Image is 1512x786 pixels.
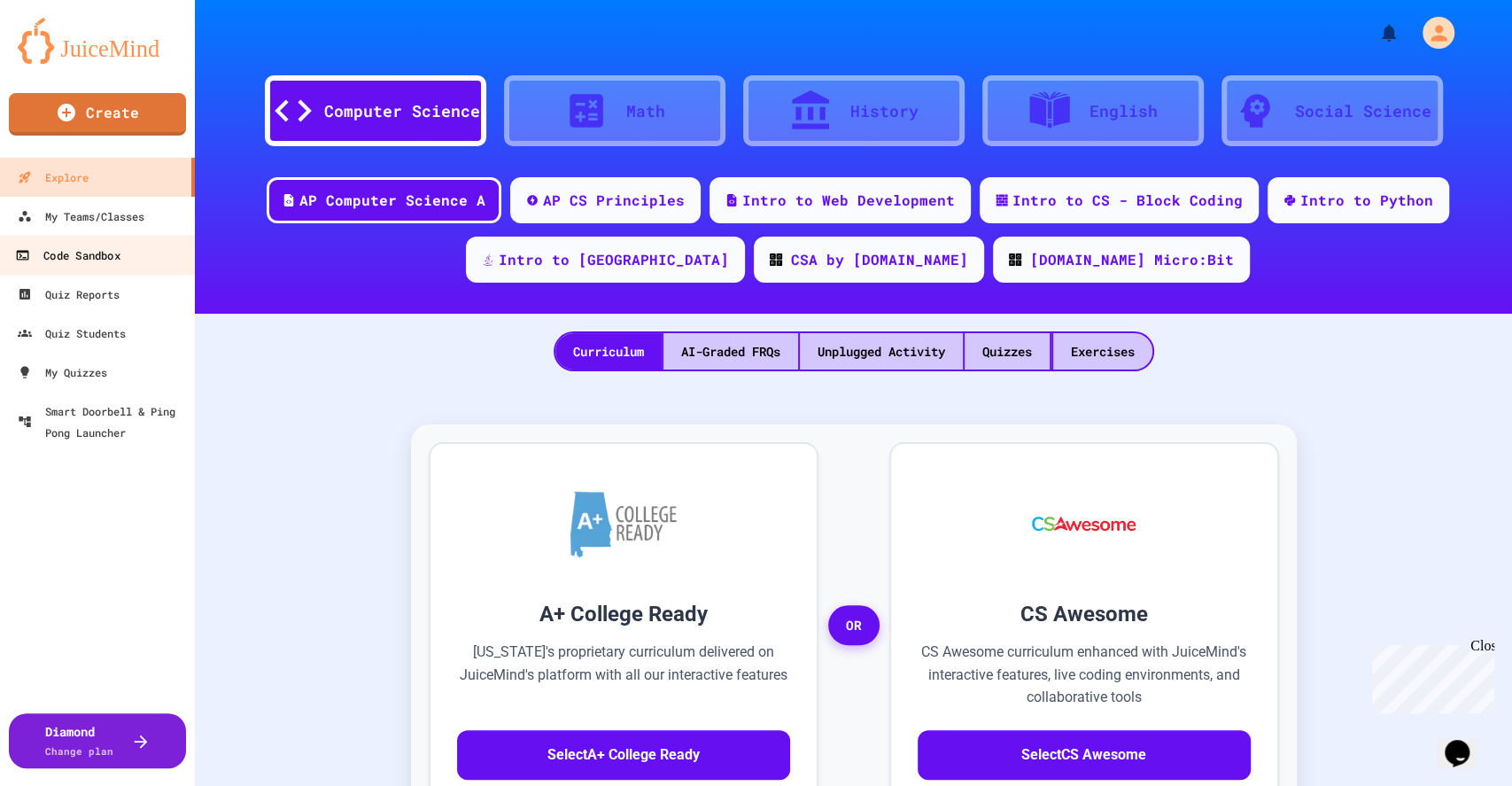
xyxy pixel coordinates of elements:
p: [US_STATE]'s proprietary curriculum delivered on JuiceMind's platform with all our interactive fe... [457,641,790,709]
div: My Account [1404,12,1459,53]
img: CODE_logo_RGB.png [770,253,782,266]
iframe: chat widget [1365,638,1494,713]
div: Unplugged Activity [800,333,963,370]
div: Diamond [45,722,113,759]
div: Intro to CS - Block Coding [1012,190,1243,211]
div: Exercises [1053,333,1152,370]
div: AI-Graded FRQs [663,333,798,370]
div: [DOMAIN_NAME] Micro:Bit [1030,249,1234,270]
h3: A+ College Ready [457,598,790,630]
h3: CS Awesome [918,598,1251,630]
div: Computer Science [324,99,480,123]
div: Intro to Python [1300,190,1433,211]
a: Create [9,93,186,136]
div: English [1089,99,1158,123]
img: CODE_logo_RGB.png [1009,253,1021,266]
div: Quiz Reports [18,284,120,305]
button: SelectA+ College Ready [457,730,790,780]
iframe: chat widget [1438,715,1494,768]
p: CS Awesome curriculum enhanced with JuiceMind's interactive features, live coding environments, a... [918,641,1251,709]
div: AP CS Principles [543,190,685,211]
div: Curriculum [555,333,662,370]
div: AP Computer Science A [299,190,485,211]
div: Chat with us now!Close [7,7,122,113]
div: Intro to [GEOGRAPHIC_DATA] [499,249,729,270]
div: CSA by [DOMAIN_NAME] [791,249,968,270]
div: History [850,99,919,123]
div: Code Sandbox [15,245,120,267]
button: DiamondChange plan [9,713,186,768]
div: Social Science [1295,99,1431,123]
div: My Teams/Classes [18,206,144,227]
div: Quiz Students [18,323,126,344]
div: Intro to Web Development [742,190,955,211]
div: My Quizzes [18,362,107,383]
span: OR [828,605,880,646]
span: Change plan [45,744,113,758]
img: logo-orange.svg [18,18,177,64]
div: Smart Doorbell & Ping Pong Launcher [18,401,188,443]
div: My Notifications [1345,18,1404,48]
div: Quizzes [965,333,1050,370]
img: CS Awesome [1014,471,1153,577]
button: SelectCS Awesome [918,730,1251,780]
div: Math [626,99,665,123]
div: Explore [18,167,89,188]
img: A+ College Ready [570,491,677,557]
